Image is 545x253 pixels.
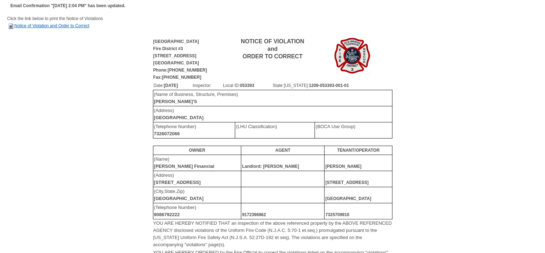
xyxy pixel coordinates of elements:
[189,148,205,153] b: OWNER
[272,82,392,89] td: State [US_STATE]:
[154,180,201,185] b: [STREET_ADDRESS]
[154,156,214,169] font: (Name)
[242,212,266,217] b: 9172396862
[153,82,192,89] td: Date:
[223,82,272,89] td: Local ID:
[316,124,355,129] font: (BOCA Use Group)
[309,83,349,88] b: 1209-053393-001-01
[153,39,207,80] b: [GEOGRAPHIC_DATA] Fire District #3 [STREET_ADDRESS] [GEOGRAPHIC_DATA] Phone:[PHONE_NUMBER] Fax:[P...
[154,92,238,104] font: (Name of Business, Structure, Premises)
[154,131,180,136] b: 7326072066
[7,23,89,28] a: Notice of Violation and Order to Correct
[9,1,127,10] td: Email Confirmation "[DATE] 2:04 PM" has been updated.
[241,38,304,59] b: NOTICE OF VIOLATION and ORDER TO CORRECT
[325,196,371,201] b: [GEOGRAPHIC_DATA]
[154,164,214,169] b: [PERSON_NAME] Financial
[325,164,361,169] b: [PERSON_NAME]
[154,99,197,104] b: [PERSON_NAME]'S
[154,196,204,201] b: [GEOGRAPHIC_DATA]
[154,108,204,120] font: (Address)
[242,164,299,169] b: Landlord: [PERSON_NAME]
[154,172,201,185] font: (Address)
[325,180,368,185] b: [STREET_ADDRESS]
[154,205,197,217] font: (Telephone Number)
[154,212,180,217] b: 9086792222
[325,212,349,217] b: 7325709910
[164,83,178,88] b: [DATE]
[337,148,380,153] b: TENANT/OPERATOR
[236,124,277,129] font: (LHU Classification)
[192,82,223,89] td: Inspector:
[153,220,392,247] font: YOU ARE HEREBY NOTIFIED THAT an inspection of the above referenced property by the ABOVE REFERENC...
[7,23,14,30] img: HTML Document
[154,189,204,201] font: (City,State,Zip)
[275,148,290,153] b: AGENT
[154,115,204,120] b: [GEOGRAPHIC_DATA]
[154,124,197,136] font: (Telephone Number)
[335,38,370,74] img: Image
[7,16,103,28] span: Click the link below to print the Notice of Violations
[240,83,254,88] b: 053393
